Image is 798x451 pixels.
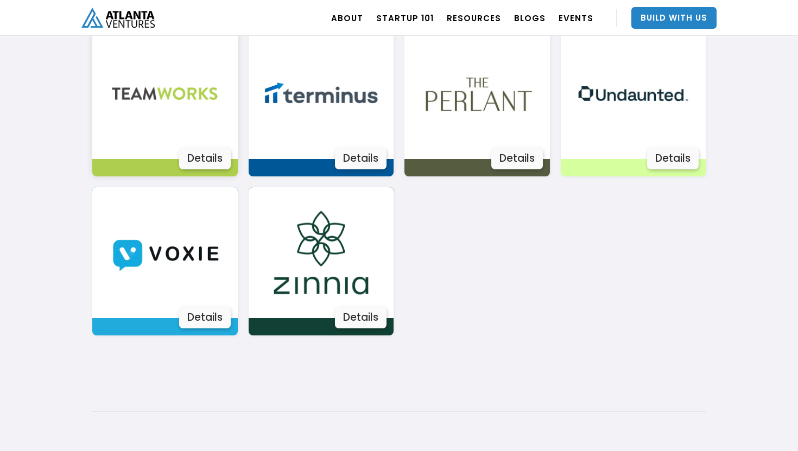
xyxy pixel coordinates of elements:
[256,187,387,318] img: Image 3
[411,28,542,159] img: Image 3
[447,3,501,33] a: RESOURCES
[568,28,699,159] img: Image 3
[559,3,593,33] a: EVENTS
[335,148,387,169] div: Details
[335,307,387,328] div: Details
[99,28,230,159] img: Image 3
[179,307,231,328] div: Details
[99,187,230,318] img: Image 3
[179,148,231,169] div: Details
[631,7,717,29] a: Build With Us
[491,148,543,169] div: Details
[256,28,387,159] img: Image 3
[376,3,434,33] a: Startup 101
[514,3,546,33] a: BLOGS
[331,3,363,33] a: ABOUT
[647,148,699,169] div: Details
